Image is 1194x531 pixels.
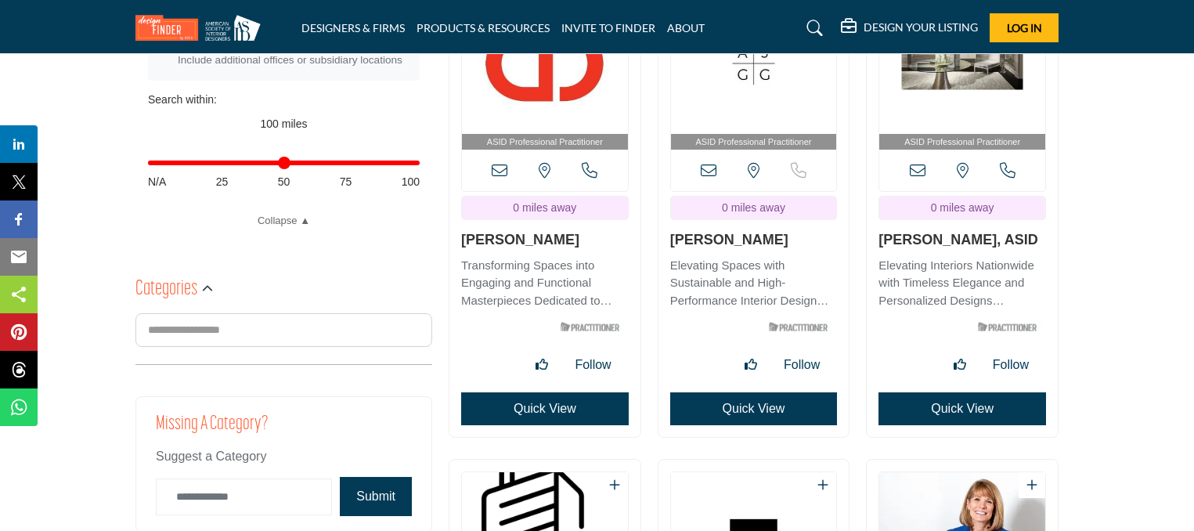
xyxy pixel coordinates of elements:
[156,450,266,463] span: Suggest a Category
[667,21,705,34] a: ABOUT
[774,349,829,381] button: Follow
[670,232,788,247] a: [PERSON_NAME]
[878,232,1046,249] h3: Janet Shiff, ASID
[792,16,833,41] a: Search
[763,317,833,337] img: ASID Qualified Practitioners Badge Icon
[1026,479,1037,492] a: Add To List
[670,232,838,249] h3: Rebecca Cryder
[461,392,629,425] button: Quick View
[670,253,838,310] a: Elevating Spaces with Sustainable and High-Performance Interior Design Solutions The company is c...
[278,174,290,190] span: 50
[674,135,834,149] span: ASID Professional Practitioner
[216,174,229,190] span: 25
[178,52,409,68] div: Include additional offices or subsidiary locations
[465,135,625,149] span: ASID Professional Practitioner
[944,349,976,381] button: Like listing
[461,257,629,310] p: Transforming Spaces into Engaging and Functional Masterpieces Dedicated to transforming spaces in...
[461,253,629,310] a: Transforming Spaces into Engaging and Functional Masterpieces Dedicated to transforming spaces in...
[670,257,838,310] p: Elevating Spaces with Sustainable and High-Performance Interior Design Solutions The company is c...
[882,135,1042,149] span: ASID Professional Practitioner
[513,201,576,214] span: 0 miles away
[972,317,1042,337] img: ASID Qualified Practitioners Badge Icon
[878,253,1046,310] a: Elevating Interiors Nationwide with Timeless Elegance and Personalized Designs Renowned for over ...
[402,174,420,190] span: 100
[841,19,978,38] div: DESIGN YOUR LISTING
[526,349,557,381] button: Like listing
[609,479,620,492] a: Add To List
[817,479,828,492] a: Add To List
[878,392,1046,425] button: Quick View
[735,349,767,381] button: Like listing
[461,232,579,247] a: [PERSON_NAME]
[340,174,352,190] span: 75
[878,232,1037,247] a: [PERSON_NAME], ASID
[135,276,197,304] h2: Categories
[561,21,655,34] a: INVITE TO FINDER
[340,477,412,516] button: Submit
[722,201,785,214] span: 0 miles away
[135,313,432,347] input: Search Category
[990,13,1059,42] button: Log In
[156,479,332,515] input: Category Name
[417,21,550,34] a: PRODUCTS & RESOURCES
[565,349,620,381] button: Follow
[864,20,978,34] h5: DESIGN YOUR LISTING
[461,232,629,249] h3: Jocelyn Stroupe
[148,92,420,108] div: Search within:
[135,15,269,41] img: Site Logo
[148,213,420,229] a: Collapse ▲
[931,201,994,214] span: 0 miles away
[983,349,1038,381] button: Follow
[301,21,405,34] a: DESIGNERS & FIRMS
[554,317,625,337] img: ASID Qualified Practitioners Badge Icon
[878,257,1046,310] p: Elevating Interiors Nationwide with Timeless Elegance and Personalized Designs Renowned for over ...
[670,392,838,425] button: Quick View
[156,413,412,447] h2: Missing a Category?
[1007,21,1042,34] span: Log In
[261,117,308,130] span: 100 miles
[148,174,166,190] span: N/A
